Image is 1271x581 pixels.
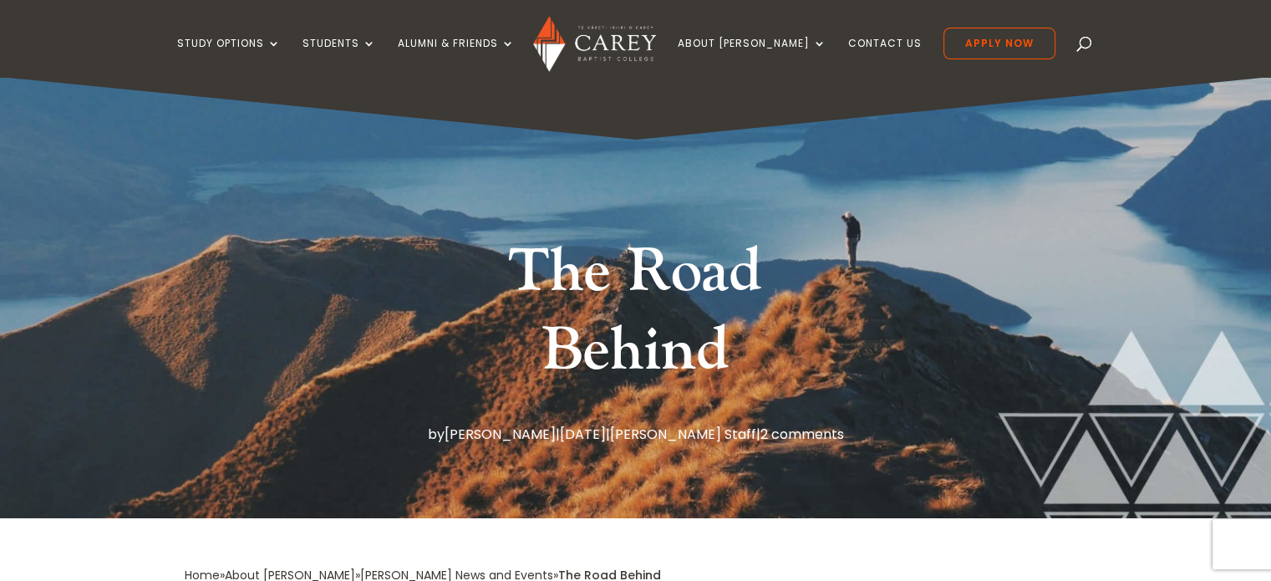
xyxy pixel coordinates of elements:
a: Study Options [177,38,281,77]
a: About [PERSON_NAME] [678,38,826,77]
a: Students [302,38,376,77]
p: by | | | [185,423,1087,446]
a: [PERSON_NAME] [445,425,556,444]
img: Carey Baptist College [533,16,656,72]
h1: The Road Behind [414,233,857,398]
a: Alumni & Friends [398,38,515,77]
span: [DATE] [560,425,606,444]
a: [PERSON_NAME] Staff [610,425,756,444]
a: 2 comments [760,425,844,444]
a: Contact Us [848,38,922,77]
a: Apply Now [943,28,1055,59]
